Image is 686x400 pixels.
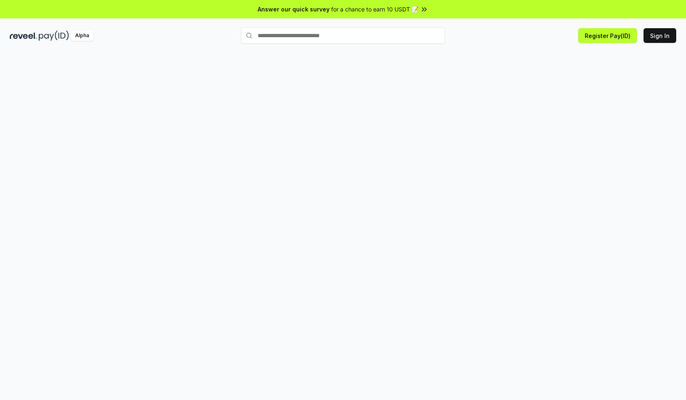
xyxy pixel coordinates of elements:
[71,31,94,41] div: Alpha
[578,28,637,43] button: Register Pay(ID)
[331,5,419,13] span: for a chance to earn 10 USDT 📝
[39,31,69,41] img: pay_id
[10,31,37,41] img: reveel_dark
[258,5,330,13] span: Answer our quick survey
[644,28,676,43] button: Sign In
